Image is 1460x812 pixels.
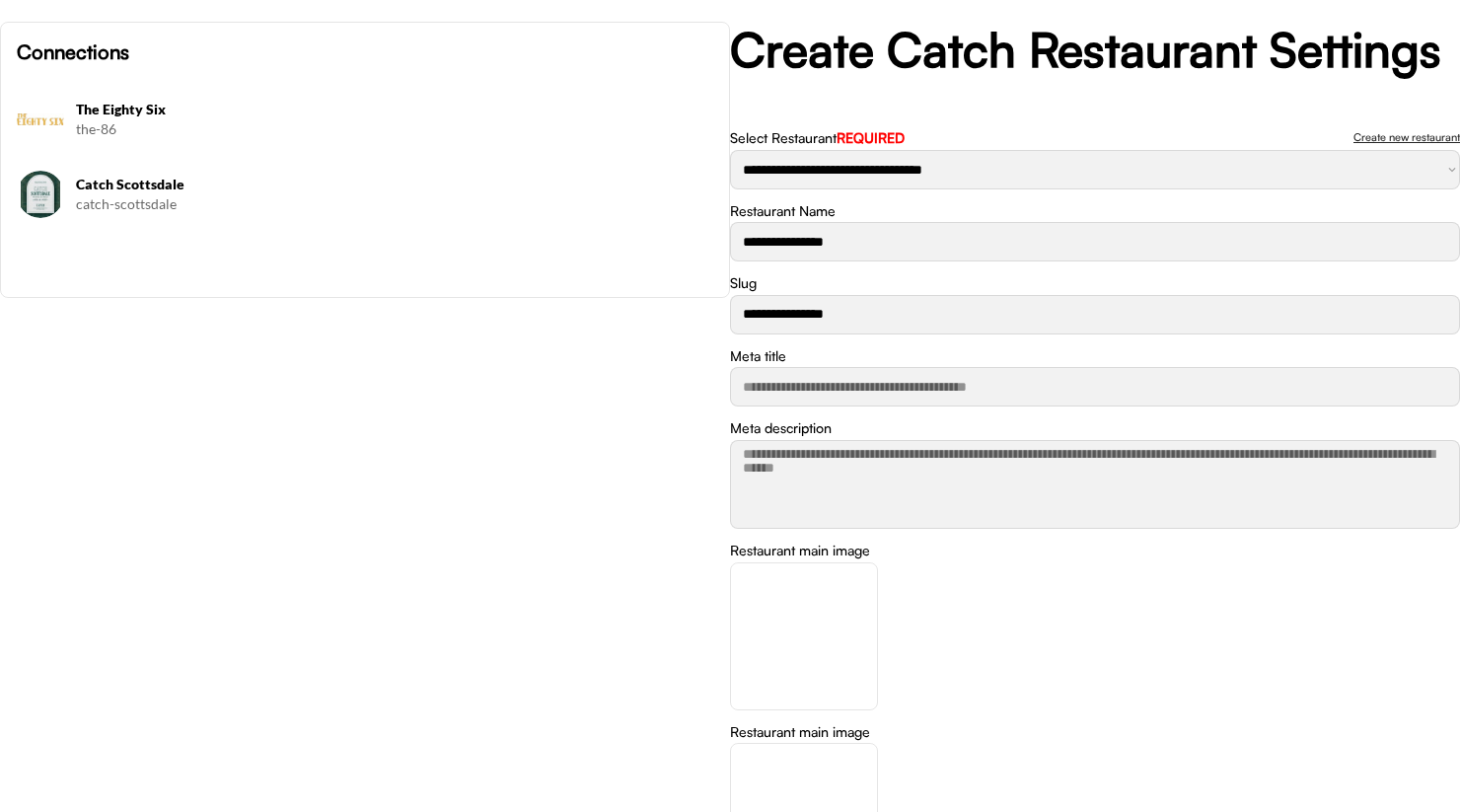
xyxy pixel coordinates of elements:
[730,722,870,742] div: Restaurant main image
[730,128,905,148] div: Select Restaurant
[730,273,757,293] div: Slug
[76,175,713,194] h6: Catch Scottsdale
[76,100,713,119] h6: The Eighty Six
[730,201,836,221] div: Restaurant Name
[76,119,713,139] div: the-86
[17,171,64,218] img: Catch%20Scottsdale%20VIP%20Invite%20V3-02.png
[730,22,1460,79] h2: Create Catch Restaurant Settings
[76,194,713,214] div: catch-scottsdale
[837,129,905,146] font: REQUIRED
[1353,132,1460,143] div: Create new restaurant
[730,541,870,560] div: Restaurant main image
[730,346,786,366] div: Meta title
[17,38,713,66] h6: Connections
[17,96,64,143] img: https%3A%2F%2Fcad833e4373cb143c693037db6b1f8a3.cdn.bubble.io%2Ff1754637542581x339314362931705000%...
[730,418,832,438] div: Meta description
